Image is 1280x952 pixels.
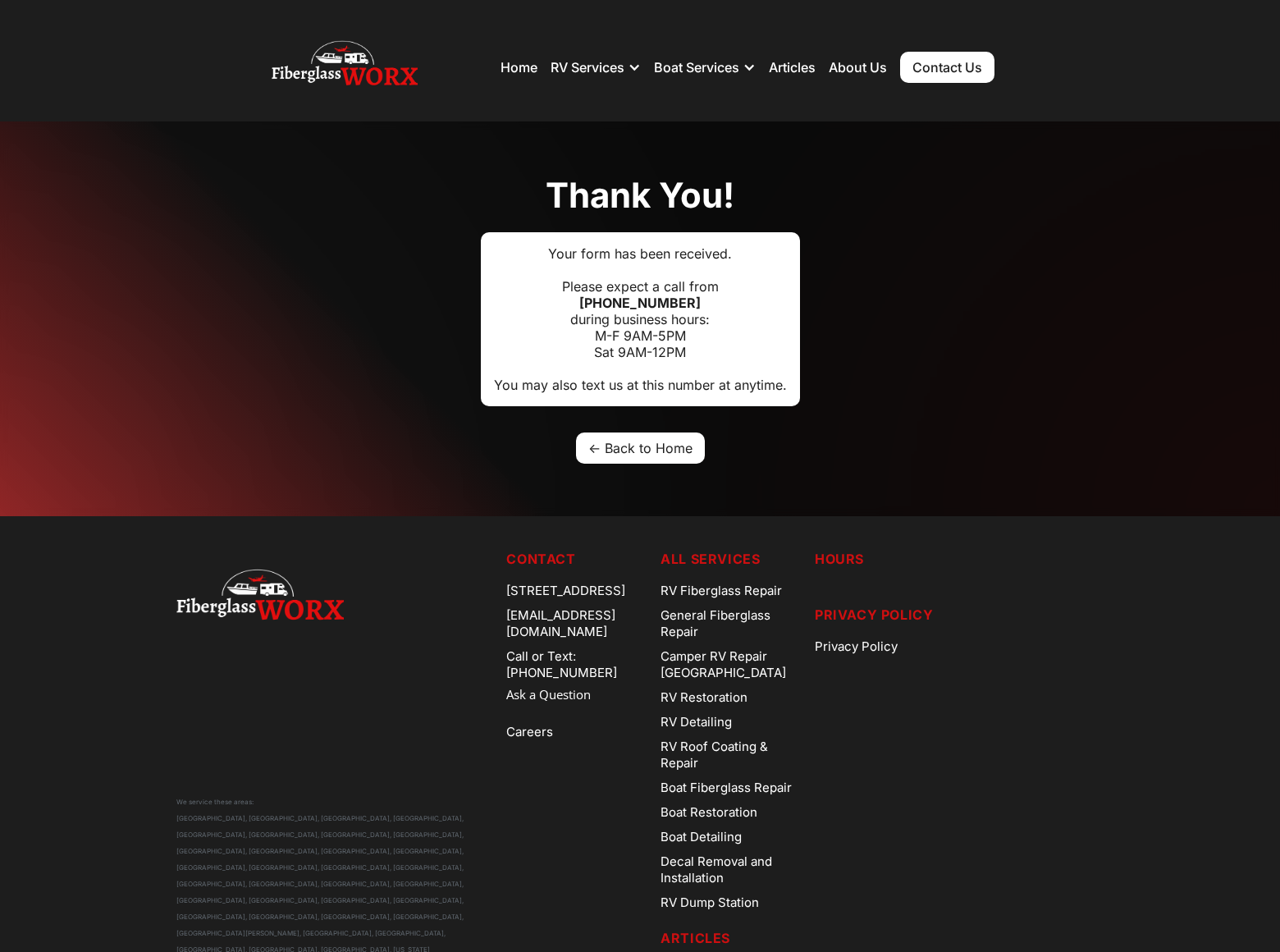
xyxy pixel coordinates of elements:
a: Camper RV Repair [GEOGRAPHIC_DATA] [661,644,802,685]
a: Boat Restoration [661,800,802,825]
a: Decal Removal and Installation [661,849,802,890]
div: Boat Services [654,43,756,92]
a: RV Detailing [661,710,802,735]
a: Boat Fiberglass Repair [661,776,802,800]
div: Boat Services [654,59,739,76]
div: RV Services [551,59,624,76]
h5: Hours [815,549,1104,569]
div: RV Services [551,43,641,92]
a: General Fiberglass Repair [661,603,802,644]
h5: Privacy Policy [815,605,1104,625]
a: Home [501,59,537,76]
strong: [PHONE_NUMBER] [579,295,701,311]
a: Call or Text: [PHONE_NUMBER] [506,644,647,685]
a: RV Dump Station [661,890,802,915]
a: About Us [829,59,887,76]
a: Ask a Question [506,685,647,704]
a: Privacy Policy [815,634,1104,659]
div: Your form has been received. Please expect a call from during business hours: M-F 9AM-5PM Sat 9AM... [494,245,787,393]
a: RV Roof Coating & Repair [661,735,802,776]
h5: Articles [661,928,802,948]
h5: Contact [506,549,647,569]
a: Careers [506,720,647,744]
a: Contact Us [900,52,994,83]
a: Boat Detailing [661,825,802,849]
a: RV Restoration [661,685,802,710]
h1: Thank you! [546,174,734,217]
h5: ALL SERVICES [661,549,802,569]
a: <- Back to Home [576,433,705,464]
div: [STREET_ADDRESS] [506,579,647,603]
a: Articles [769,59,816,76]
div: [EMAIL_ADDRESS][DOMAIN_NAME] [506,603,647,644]
a: RV Fiberglass Repair [661,579,802,603]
